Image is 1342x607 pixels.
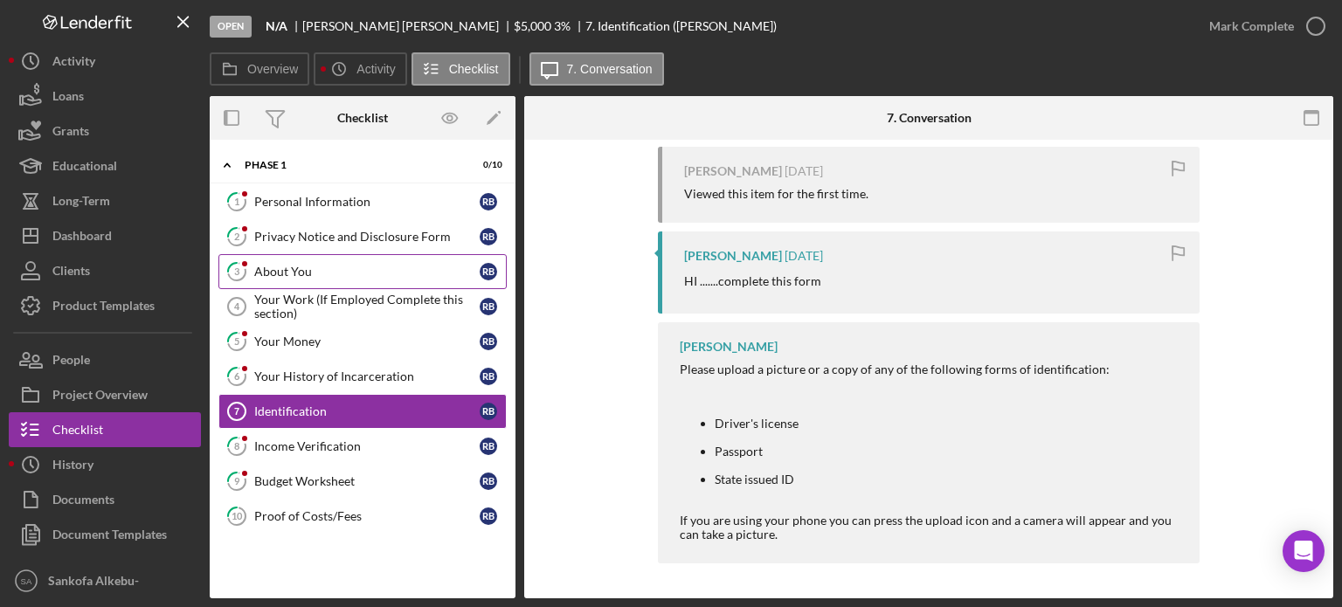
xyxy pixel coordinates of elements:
button: Overview [210,52,309,86]
div: R B [480,333,497,350]
div: History [52,447,93,486]
a: 7IdentificationRB [218,394,507,429]
a: 5Your MoneyRB [218,324,507,359]
li: State issued ID [715,472,1182,486]
button: Clients [9,253,201,288]
div: R B [480,298,497,315]
div: R B [480,368,497,385]
div: 3 % [554,19,571,33]
div: R B [480,507,497,525]
div: R B [480,438,497,455]
tspan: 10 [232,510,243,521]
div: Income Verification [254,439,480,453]
div: R B [480,403,497,420]
button: People [9,342,201,377]
div: 0 / 10 [471,160,502,170]
div: R B [480,193,497,210]
div: R B [480,472,497,490]
p: HI .......complete this form [684,272,821,291]
div: Activity [52,44,95,83]
div: Educational [52,148,117,188]
tspan: 7 [234,406,239,417]
div: Your History of Incarceration [254,369,480,383]
div: About You [254,265,480,279]
div: [PERSON_NAME] [684,249,782,263]
div: Your Work (If Employed Complete this section) [254,293,480,321]
a: Document Templates [9,517,201,552]
tspan: 3 [234,266,239,277]
div: Budget Worksheet [254,474,480,488]
div: Your Money [254,335,480,348]
a: 3About YouRB [218,254,507,289]
time: 2025-09-10 16:59 [785,164,823,178]
button: Mark Complete [1192,9,1333,44]
div: R B [480,263,497,280]
button: History [9,447,201,482]
div: [PERSON_NAME] [PERSON_NAME] [302,19,514,33]
div: Please upload a picture or a copy of any of the following forms of identification: If you are usi... [680,362,1182,541]
div: 7. Identification ([PERSON_NAME]) [585,19,777,33]
button: Grants [9,114,201,148]
div: Privacy Notice and Disclosure Form [254,230,480,244]
div: Open Intercom Messenger [1283,530,1325,572]
div: Viewed this item for the first time. [684,187,868,201]
a: 4Your Work (If Employed Complete this section)RB [218,289,507,324]
div: Checklist [52,412,103,452]
div: Dashboard [52,218,112,258]
b: N/A [266,19,287,33]
button: 7. Conversation [529,52,664,86]
div: Loans [52,79,84,118]
tspan: 5 [234,335,239,347]
a: 8Income VerificationRB [218,429,507,464]
tspan: 8 [234,440,239,452]
button: Long-Term [9,183,201,218]
div: [PERSON_NAME] [684,164,782,178]
div: Phase 1 [245,160,459,170]
a: 10Proof of Costs/FeesRB [218,499,507,534]
tspan: 4 [234,301,240,312]
button: Product Templates [9,288,201,323]
button: SASankofa Alkebu-[GEOGRAPHIC_DATA] [9,563,201,598]
div: Product Templates [52,288,155,328]
div: Proof of Costs/Fees [254,509,480,523]
button: Checklist [9,412,201,447]
div: Open [210,16,252,38]
a: 1Personal InformationRB [218,184,507,219]
tspan: 2 [234,231,239,242]
button: Project Overview [9,377,201,412]
button: Dashboard [9,218,201,253]
time: 2025-07-15 16:51 [785,249,823,263]
label: Overview [247,62,298,76]
div: Project Overview [52,377,148,417]
button: Activity [314,52,406,86]
div: Document Templates [52,517,167,556]
span: $5,000 [514,18,551,33]
li: Driver's license [715,417,1182,431]
button: Documents [9,482,201,517]
button: Activity [9,44,201,79]
a: 2Privacy Notice and Disclosure FormRB [218,219,507,254]
div: Identification [254,404,480,418]
div: Grants [52,114,89,153]
button: Loans [9,79,201,114]
button: Checklist [412,52,510,86]
a: 6Your History of IncarcerationRB [218,359,507,394]
a: 9Budget WorksheetRB [218,464,507,499]
button: Educational [9,148,201,183]
tspan: 6 [234,370,240,382]
li: Passport [715,445,1182,459]
label: Checklist [449,62,499,76]
div: Personal Information [254,195,480,209]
